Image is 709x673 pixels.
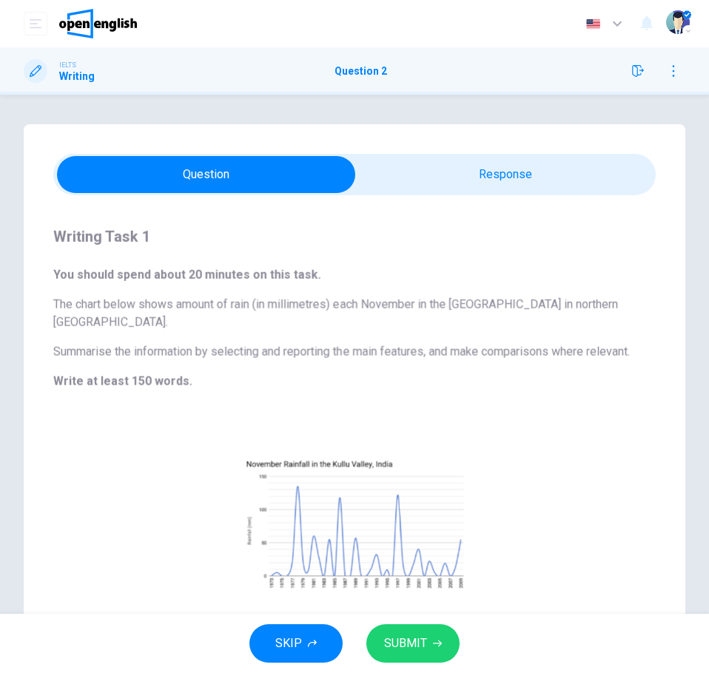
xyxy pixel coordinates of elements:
button: SUBMIT [366,624,460,663]
h1: Question 2 [335,65,387,77]
span: SUBMIT [384,633,427,654]
h6: The chart below shows amount of rain (in millimetres) each November in the [GEOGRAPHIC_DATA] in n... [53,296,656,331]
h6: Summarise the information by selecting and reporting the main features, and make comparisons wher... [53,343,656,361]
img: OpenEnglish logo [59,9,137,38]
img: en [584,18,602,30]
img: Profile picture [666,10,690,34]
span: SKIP [275,633,302,654]
button: SKIP [249,624,343,663]
h6: You should spend about 20 minutes on this task. [53,266,656,284]
span: IELTS [59,60,76,70]
h4: Writing Task 1 [53,225,656,248]
h1: Writing [59,70,95,82]
strong: Write at least 150 words. [53,374,192,388]
button: open mobile menu [24,12,47,35]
